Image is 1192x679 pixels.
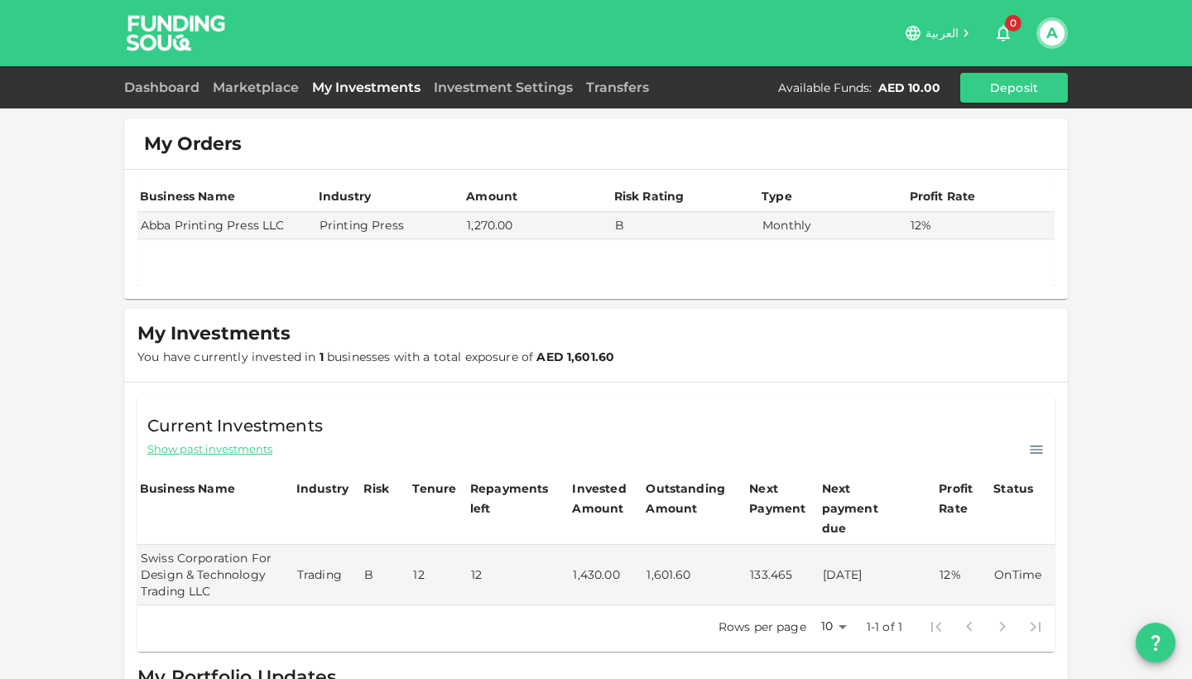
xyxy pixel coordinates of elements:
div: Risk [363,479,397,498]
td: 12% [907,212,1055,239]
span: العربية [925,26,959,41]
div: Business Name [140,479,235,498]
td: 1,430.00 [570,545,643,605]
td: 1,601.60 [643,545,747,605]
td: 12 [410,545,468,605]
strong: AED 1,601.60 [536,349,614,364]
button: question [1136,623,1175,662]
div: Next payment due [822,479,905,538]
div: 10 [813,614,853,638]
div: Next Payment [749,479,816,518]
span: 0 [1005,15,1021,31]
button: 0 [987,17,1020,50]
td: Swiss Corporation For Design & Technology Trading LLC [137,545,294,605]
td: 133.465 [747,545,819,605]
div: Status [993,479,1035,498]
div: Profit Rate [910,186,976,206]
div: Outstanding Amount [646,479,728,518]
strong: 1 [320,349,324,364]
td: B [612,212,759,239]
div: Invested Amount [572,479,641,518]
span: My Investments [137,322,291,345]
div: AED 10.00 [878,79,940,96]
td: Monthly [759,212,906,239]
span: Current Investments [147,412,323,439]
button: A [1040,21,1065,46]
a: Marketplace [206,79,305,95]
a: Investment Settings [427,79,579,95]
span: My Orders [144,132,242,156]
p: 1-1 of 1 [867,619,902,635]
div: Type [762,186,795,206]
div: Amount [466,186,517,206]
td: 12 [468,545,570,605]
a: Transfers [579,79,656,95]
div: Available Funds : [778,79,872,96]
div: Profit Rate [939,479,988,518]
button: Deposit [960,73,1068,103]
div: Tenure [412,479,456,498]
td: OnTime [991,545,1055,605]
p: Rows per page [719,619,806,635]
a: Dashboard [124,79,206,95]
td: 12% [936,545,991,605]
td: Abba Printing Press LLC [137,212,316,239]
div: Risk Rating [614,186,685,206]
div: Industry [296,479,348,498]
div: Repayments left [470,479,553,518]
td: 1,270.00 [464,212,611,239]
td: Trading [294,545,362,605]
td: [DATE] [819,545,937,605]
td: B [361,545,410,605]
td: Printing Press [316,212,464,239]
div: Business Name [140,186,235,206]
span: Show past investments [147,441,272,457]
a: My Investments [305,79,427,95]
span: You have currently invested in businesses with a total exposure of [137,349,614,364]
div: Industry [319,186,371,206]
